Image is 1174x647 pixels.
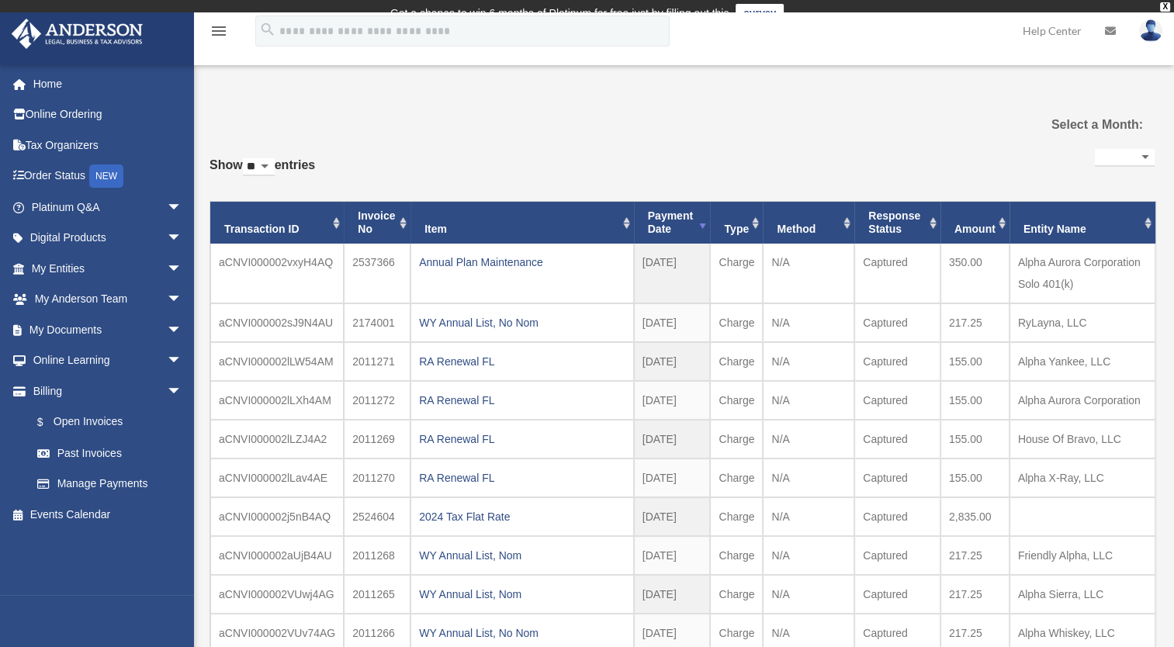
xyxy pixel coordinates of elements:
td: [DATE] [634,575,711,614]
td: N/A [763,575,854,614]
span: arrow_drop_down [167,192,198,223]
td: Captured [854,536,940,575]
td: RyLayna, LLC [1010,303,1155,342]
span: $ [46,413,54,432]
a: Manage Payments [22,469,206,500]
td: Captured [854,303,940,342]
a: Order StatusNEW [11,161,206,192]
td: Captured [854,381,940,420]
td: Charge [710,536,763,575]
td: Captured [854,342,940,381]
a: survey [736,4,784,22]
td: 155.00 [940,458,1010,497]
div: WY Annual List, No Nom [419,312,625,334]
td: [DATE] [634,342,711,381]
a: Digital Productsarrow_drop_down [11,223,206,254]
td: [DATE] [634,536,711,575]
td: 2524604 [344,497,410,536]
td: Charge [710,420,763,458]
td: 2,835.00 [940,497,1010,536]
td: N/A [763,497,854,536]
th: Method: activate to sort column ascending [763,202,854,244]
td: [DATE] [634,381,711,420]
td: 155.00 [940,381,1010,420]
td: House Of Bravo, LLC [1010,420,1155,458]
td: Captured [854,575,940,614]
th: Transaction ID: activate to sort column ascending [210,202,344,244]
td: 2011269 [344,420,410,458]
div: 2024 Tax Flat Rate [419,506,625,528]
a: Past Invoices [22,438,198,469]
td: 2011271 [344,342,410,381]
td: Alpha Sierra, LLC [1010,575,1155,614]
td: N/A [763,244,854,303]
td: 2537366 [344,244,410,303]
select: Showentries [243,158,275,176]
td: [DATE] [634,497,711,536]
td: [DATE] [634,303,711,342]
a: Billingarrow_drop_down [11,375,206,407]
a: Platinum Q&Aarrow_drop_down [11,192,206,223]
td: 2174001 [344,303,410,342]
td: aCNVI000002lLZJ4A2 [210,420,344,458]
td: Charge [710,342,763,381]
td: Alpha Aurora Corporation [1010,381,1155,420]
td: N/A [763,342,854,381]
td: 155.00 [940,342,1010,381]
th: Payment Date: activate to sort column ascending [634,202,711,244]
td: aCNVI000002VUwj4AG [210,575,344,614]
a: $Open Invoices [22,407,206,438]
td: 217.25 [940,536,1010,575]
td: aCNVI000002lLXh4AM [210,381,344,420]
td: N/A [763,381,854,420]
td: 350.00 [940,244,1010,303]
div: NEW [89,164,123,188]
td: Alpha X-Ray, LLC [1010,458,1155,497]
span: arrow_drop_down [167,345,198,377]
label: Select a Month: [1009,114,1143,136]
td: [DATE] [634,420,711,458]
a: My Entitiesarrow_drop_down [11,253,206,284]
td: 2011265 [344,575,410,614]
div: WY Annual List, Nom [419,545,625,566]
th: Response Status: activate to sort column ascending [854,202,940,244]
th: Entity Name: activate to sort column ascending [1010,202,1155,244]
span: arrow_drop_down [167,375,198,407]
td: Charge [710,458,763,497]
a: Online Learningarrow_drop_down [11,345,206,376]
td: Captured [854,458,940,497]
td: aCNVI000002sJ9N4AU [210,303,344,342]
img: User Pic [1139,19,1162,42]
th: Invoice No: activate to sort column ascending [344,202,410,244]
td: [DATE] [634,244,711,303]
label: Show entries [210,154,315,192]
td: Charge [710,497,763,536]
a: My Anderson Teamarrow_drop_down [11,284,206,315]
div: WY Annual List, No Nom [419,622,625,644]
td: N/A [763,536,854,575]
td: 2011272 [344,381,410,420]
a: Tax Organizers [11,130,206,161]
td: Alpha Aurora Corporation Solo 401(k) [1010,244,1155,303]
span: arrow_drop_down [167,314,198,346]
th: Type: activate to sort column ascending [710,202,763,244]
div: RA Renewal FL [419,428,625,450]
div: WY Annual List, Nom [419,583,625,605]
td: Charge [710,381,763,420]
th: Item: activate to sort column ascending [410,202,634,244]
div: RA Renewal FL [419,351,625,372]
th: Amount: activate to sort column ascending [940,202,1010,244]
span: arrow_drop_down [167,223,198,254]
td: Alpha Yankee, LLC [1010,342,1155,381]
td: Charge [710,303,763,342]
a: My Documentsarrow_drop_down [11,314,206,345]
td: 2011268 [344,536,410,575]
td: aCNVI000002j5nB4AQ [210,497,344,536]
i: menu [210,22,228,40]
span: arrow_drop_down [167,284,198,316]
a: Home [11,68,206,99]
td: 217.25 [940,575,1010,614]
td: Charge [710,575,763,614]
div: RA Renewal FL [419,389,625,411]
div: close [1160,2,1170,12]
